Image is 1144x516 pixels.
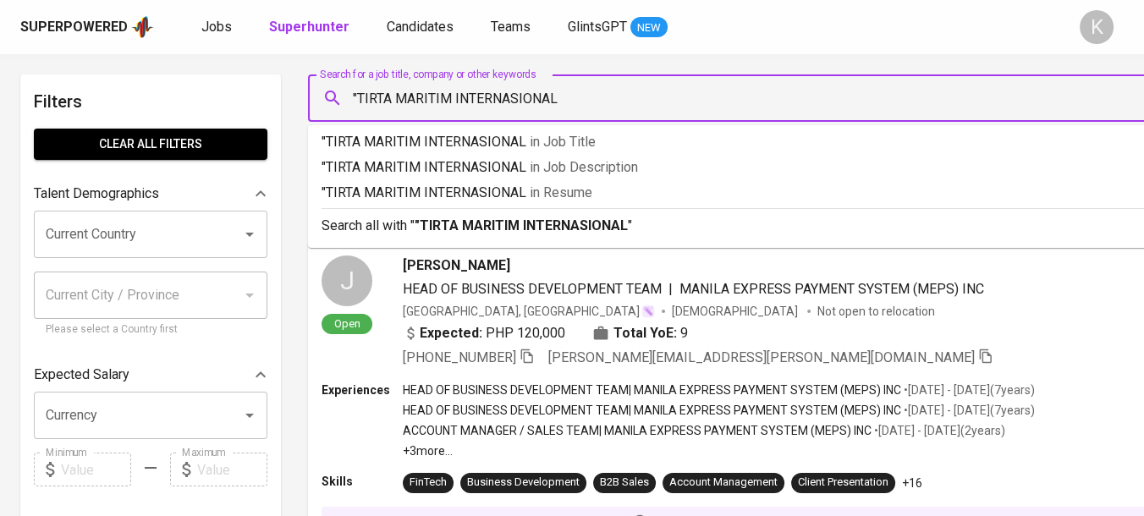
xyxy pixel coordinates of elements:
[630,19,668,36] span: NEW
[131,14,154,40] img: app logo
[491,19,531,35] span: Teams
[20,14,154,40] a: Superpoweredapp logo
[197,453,267,486] input: Value
[415,217,628,233] b: "TIRTA MARITIM INTERNASIONAL
[322,382,403,398] p: Experiences
[322,473,403,490] p: Skills
[467,475,580,491] div: Business Development
[1080,10,1114,44] div: K
[34,184,159,204] p: Talent Demographics
[34,88,267,115] h6: Filters
[902,475,922,491] p: +16
[322,255,372,306] div: J
[20,18,128,37] div: Superpowered
[403,323,565,343] div: PHP 120,000
[600,475,649,491] div: B2B Sales
[530,159,638,175] span: in Job Description
[387,17,457,38] a: Candidates
[872,422,1005,439] p: • [DATE] - [DATE] ( 2 years )
[568,17,668,38] a: GlintsGPT NEW
[817,303,935,320] p: Not open to relocation
[403,255,510,276] span: [PERSON_NAME]
[901,402,1035,419] p: • [DATE] - [DATE] ( 7 years )
[403,422,872,439] p: ACCOUNT MANAGER / SALES TEAM | MANILA EXPRESS PAYMENT SYSTEM (MEPS) INC
[798,475,888,491] div: Client Presentation
[491,17,534,38] a: Teams
[669,475,778,491] div: Account Management
[530,184,592,200] span: in Resume
[269,19,349,35] b: Superhunter
[403,281,662,297] span: HEAD OF BUSINESS DEVELOPMENT TEAM
[403,303,655,320] div: [GEOGRAPHIC_DATA], [GEOGRAPHIC_DATA]
[420,323,482,343] b: Expected:
[327,316,367,331] span: Open
[901,382,1035,398] p: • [DATE] - [DATE] ( 7 years )
[403,442,1035,459] p: +3 more ...
[201,19,232,35] span: Jobs
[403,349,516,365] span: [PHONE_NUMBER]
[61,453,131,486] input: Value
[34,365,129,385] p: Expected Salary
[269,17,353,38] a: Superhunter
[201,17,235,38] a: Jobs
[568,19,627,35] span: GlintsGPT
[548,349,975,365] span: [PERSON_NAME][EMAIL_ADDRESS][PERSON_NAME][DOMAIN_NAME]
[34,358,267,392] div: Expected Salary
[34,129,267,160] button: Clear All filters
[46,321,256,338] p: Please select a Country first
[47,134,254,155] span: Clear All filters
[679,281,984,297] span: MANILA EXPRESS PAYMENT SYSTEM (MEPS) INC
[680,323,688,343] span: 9
[530,134,596,150] span: in Job Title
[641,305,655,318] img: magic_wand.svg
[668,279,673,299] span: |
[387,19,454,35] span: Candidates
[672,303,800,320] span: [DEMOGRAPHIC_DATA]
[410,475,447,491] div: FinTech
[238,222,261,246] button: Open
[34,177,267,211] div: Talent Demographics
[403,402,901,419] p: HEAD OF BUSINESS DEVELOPMENT TEAM | MANILA EXPRESS PAYMENT SYSTEM (MEPS) INC
[613,323,677,343] b: Total YoE:
[403,382,901,398] p: HEAD OF BUSINESS DEVELOPMENT TEAM | MANILA EXPRESS PAYMENT SYSTEM (MEPS) INC
[238,403,261,427] button: Open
